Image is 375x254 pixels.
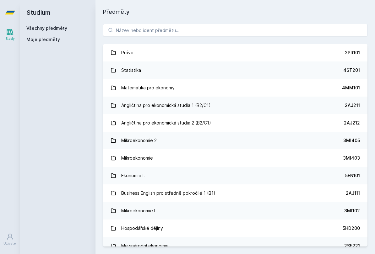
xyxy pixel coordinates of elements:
[26,25,67,31] a: Všechny předměty
[103,24,367,36] input: Název nebo ident předmětu…
[103,184,367,202] a: Business English pro středně pokročilé 1 (B1) 2AJ111
[343,67,360,73] div: 4ST201
[103,149,367,167] a: Mikroekonomie 3MI403
[103,202,367,220] a: Mikroekonomie I 3MI102
[345,172,360,179] div: 5EN101
[121,82,175,94] div: Matematika pro ekonomy
[345,102,360,108] div: 2AJ211
[344,243,360,249] div: 2SE221
[103,8,367,16] h1: Předměty
[343,137,360,144] div: 3MI405
[121,64,141,77] div: Statistika
[121,99,211,112] div: Angličtina pro ekonomická studia 1 (B2/C1)
[103,220,367,237] a: Hospodářské dějiny 5HD200
[103,44,367,61] a: Právo 2PR101
[121,46,133,59] div: Právo
[121,187,215,199] div: Business English pro středně pokročilé 1 (B1)
[121,169,145,182] div: Ekonomie I.
[103,167,367,184] a: Ekonomie I. 5EN101
[342,85,360,91] div: 4MM101
[343,225,360,231] div: 5HD200
[1,230,19,249] a: Uživatel
[1,25,19,44] a: Study
[103,132,367,149] a: Mikroekonomie 2 3MI405
[121,222,163,235] div: Hospodářské dějiny
[121,240,169,252] div: Mezinárodní ekonomie
[121,152,153,164] div: Mikroekonomie
[344,120,360,126] div: 2AJ212
[121,204,155,217] div: Mikroekonomie I
[121,117,211,129] div: Angličtina pro ekonomická studia 2 (B2/C1)
[103,79,367,97] a: Matematika pro ekonomy 4MM101
[103,97,367,114] a: Angličtina pro ekonomická studia 1 (B2/C1) 2AJ211
[121,134,157,147] div: Mikroekonomie 2
[343,155,360,161] div: 3MI403
[103,114,367,132] a: Angličtina pro ekonomická studia 2 (B2/C1) 2AJ212
[3,241,17,246] div: Uživatel
[345,50,360,56] div: 2PR101
[344,208,360,214] div: 3MI102
[26,36,60,43] span: Moje předměty
[346,190,360,196] div: 2AJ111
[6,36,15,41] div: Study
[103,61,367,79] a: Statistika 4ST201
